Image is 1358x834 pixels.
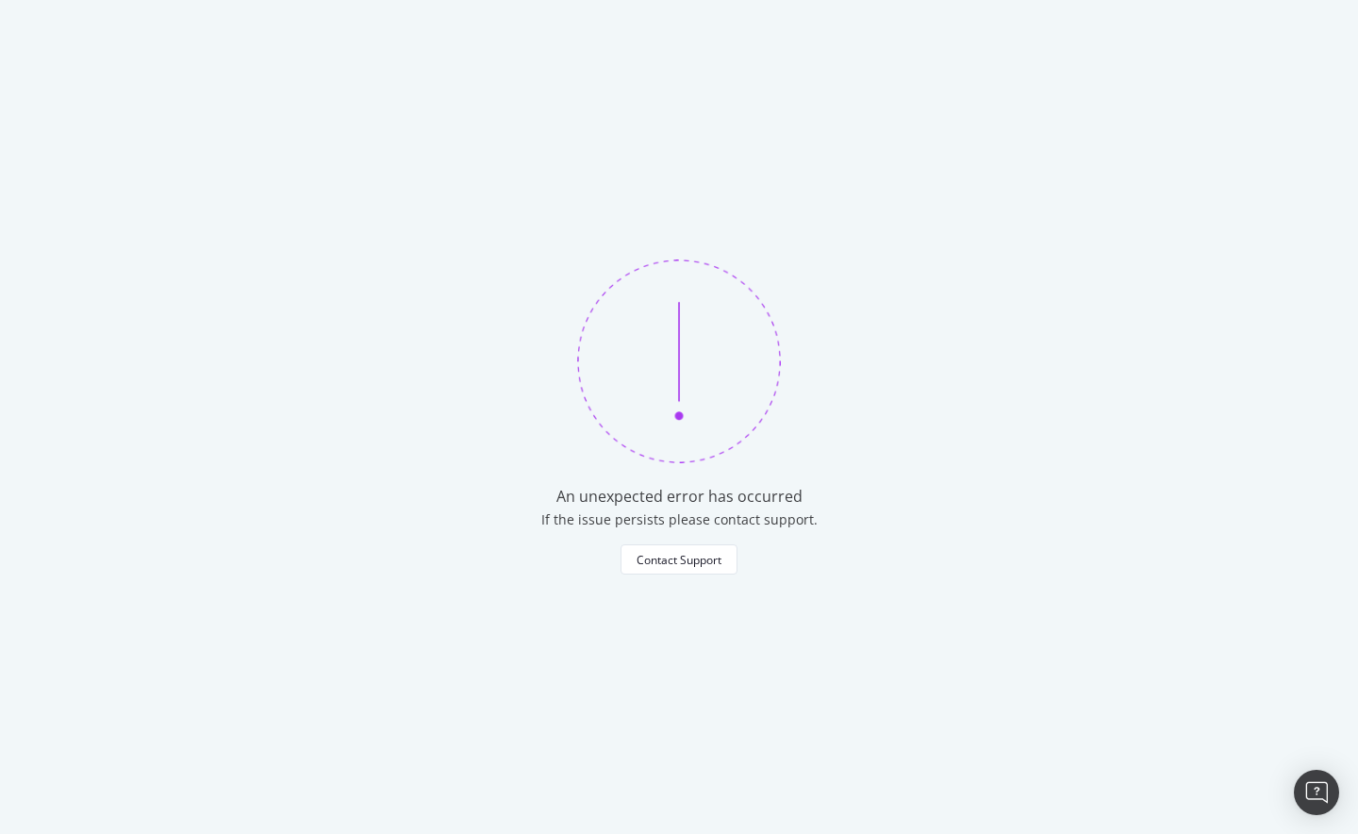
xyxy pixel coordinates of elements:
[556,486,803,508] div: An unexpected error has occurred
[577,259,781,463] img: 370bne1z.png
[1294,770,1339,815] div: Open Intercom Messenger
[541,510,818,529] div: If the issue persists please contact support.
[637,552,721,568] div: Contact Support
[621,544,737,575] button: Contact Support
